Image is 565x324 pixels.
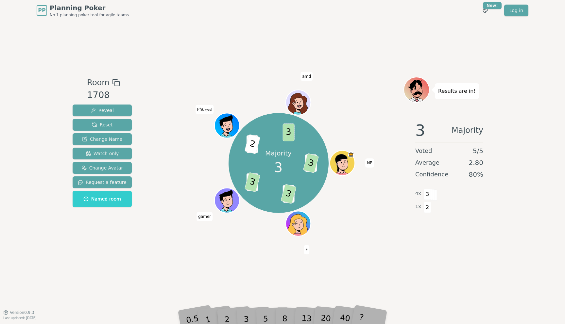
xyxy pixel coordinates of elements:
span: Version 0.9.3 [10,310,34,315]
span: 3 [415,122,425,138]
span: Average [415,158,439,167]
span: 3 [282,123,294,141]
span: NP is the host [348,151,354,157]
span: Change Name [82,136,122,142]
div: New! [483,2,502,9]
span: 2 [244,134,260,154]
button: Change Avatar [73,162,132,174]
span: 3 [303,153,319,173]
span: Planning Poker [50,3,129,12]
a: PPPlanning PokerNo.1 planning poker tool for agile teams [37,3,129,18]
span: 80 % [469,170,483,179]
span: Named room [83,196,121,202]
button: Watch only [73,148,132,159]
span: Click to change your name [300,72,313,81]
span: 2 [424,202,431,213]
button: Version0.9.3 [3,310,34,315]
span: (you) [204,108,212,111]
span: PP [38,7,45,14]
span: 4 x [415,190,421,197]
p: Majority [265,149,292,158]
span: 3 [424,189,431,200]
p: Results are in! [438,87,476,96]
span: Reset [92,121,112,128]
a: Log in [504,5,528,16]
span: 5 / 5 [473,146,483,155]
span: 3 [281,184,297,203]
span: Click to change your name [365,158,374,168]
span: Click to change your name [197,212,213,221]
span: Reveal [91,107,114,114]
button: Click to change your avatar [215,114,239,137]
span: Click to change your name [196,105,214,114]
span: Majority [452,122,483,138]
span: Confidence [415,170,448,179]
button: Request a feature [73,176,132,188]
div: 1708 [87,89,120,102]
span: Room [87,77,109,89]
button: Reveal [73,105,132,116]
span: 3 [244,172,260,192]
span: No.1 planning poker tool for agile teams [50,12,129,18]
button: New! [479,5,491,16]
button: Change Name [73,133,132,145]
span: 1 x [415,203,421,210]
span: Click to change your name [304,245,309,254]
span: Watch only [86,150,119,157]
span: Voted [415,146,432,155]
span: Change Avatar [81,165,123,171]
button: Reset [73,119,132,131]
span: Last updated: [DATE] [3,316,37,320]
span: 2.80 [469,158,483,167]
span: Request a feature [78,179,127,186]
button: Named room [73,191,132,207]
span: 3 [274,158,282,177]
